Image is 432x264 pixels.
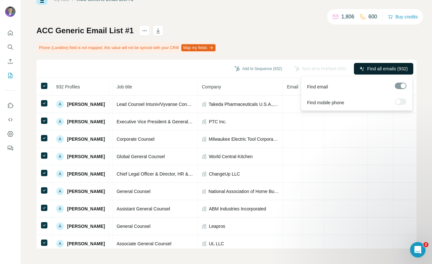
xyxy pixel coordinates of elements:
[5,6,15,17] img: Avatar
[208,188,279,195] span: National Association of Home Builders
[307,84,328,90] span: Find email
[67,223,105,229] span: [PERSON_NAME]
[5,142,15,154] button: Feedback
[5,100,15,111] button: Use Surfe on LinkedIn
[354,63,413,75] button: Find all emails (932)
[67,171,105,177] span: [PERSON_NAME]
[116,119,206,124] span: Executive Vice President & General Counsel
[116,189,150,194] span: General Counsel
[116,206,170,211] span: Assistant General Counsel
[368,13,377,21] p: 600
[5,114,15,126] button: Use Surfe API
[116,224,150,229] span: General Counsel
[5,27,15,39] button: Quick start
[67,206,105,212] span: [PERSON_NAME]
[367,66,408,72] span: Find all emails (932)
[56,84,80,89] span: 932 Profiles
[5,70,15,81] button: My lists
[56,222,64,230] div: A
[5,41,15,53] button: Search
[287,84,298,89] span: Email
[56,100,64,108] div: A
[209,153,253,160] span: World Central Kitchen
[209,101,279,107] span: Takeda Pharmaceuticals U.S.A., Inc.
[67,101,105,107] span: [PERSON_NAME]
[209,206,266,212] span: ABM Industries Incorporated
[67,136,105,142] span: [PERSON_NAME]
[116,137,155,142] span: Corporate Counsel
[36,42,217,53] div: Phone (Landline) field is not mapped, this value will not be synced with your CRM
[56,205,64,213] div: A
[56,118,64,126] div: A
[116,154,165,159] span: Global General Counsel
[388,12,418,21] button: Buy credits
[209,223,225,229] span: Leapros
[209,118,226,125] span: PTC Inc.
[67,118,105,125] span: [PERSON_NAME]
[209,171,240,177] span: ChangeUp LLC
[67,153,105,160] span: [PERSON_NAME]
[230,64,286,74] button: Add to Sequence (932)
[209,240,224,247] span: UL LLC
[307,99,344,106] span: Find mobile phone
[56,153,64,160] div: A
[410,242,426,258] iframe: Intercom live chat
[202,84,221,89] span: Company
[116,84,132,89] span: Job title
[116,241,171,246] span: Associate General Counsel
[116,102,267,107] span: Lead Counsel Intuniv/Vyvanse Consumer, Neuroscience BU Legal Counsel
[67,240,105,247] span: [PERSON_NAME]
[56,188,64,195] div: A
[5,56,15,67] button: Enrich CSV
[209,136,279,142] span: Milwaukee Electric Tool Corporation
[36,25,134,36] h1: ACC Generic Email List #1
[56,135,64,143] div: A
[56,170,64,178] div: A
[56,240,64,248] div: A
[181,44,216,51] button: Map my fields
[423,242,428,247] span: 2
[116,171,212,177] span: Chief Legal Officer & Director, HR & Operations
[67,188,105,195] span: [PERSON_NAME]
[341,13,354,21] p: 1,806
[139,25,150,36] button: actions
[5,128,15,140] button: Dashboard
